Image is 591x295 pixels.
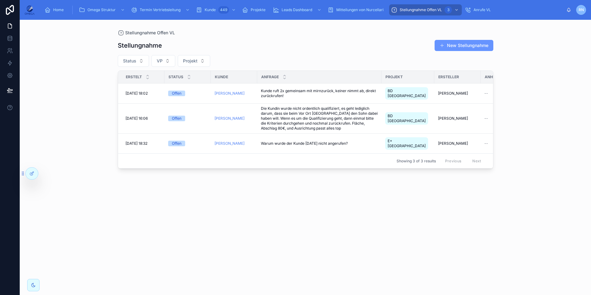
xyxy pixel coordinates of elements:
span: Stellungnahme Offen VL [400,7,442,12]
a: Kunde449 [194,4,239,15]
span: Termin Vertriebsleitung [140,7,181,12]
span: Projekt [385,75,403,79]
span: Anhang [485,75,501,79]
span: [DATE] 18:02 [125,91,148,96]
a: [PERSON_NAME] [215,91,244,96]
div: 449 [218,6,229,14]
span: Kunde ruft 2x gemeinsam mit mirnzurück, keiner nimmt ab, direkt zurückrufen! [261,88,378,98]
span: [DATE] 18:32 [125,141,147,146]
span: Die Kundin wurde nicht ordentlich qualifiziert, es geht lediglich darum, dass sie beim Vor Ort [G... [261,106,378,131]
button: Select Button [151,55,175,67]
div: scrollable content [40,3,566,17]
span: [PERSON_NAME] [438,91,468,96]
span: VP [157,58,163,64]
div: Offen [172,116,181,121]
span: [DATE] 16:06 [125,116,148,121]
a: Mitteilungen von Nurcellari [326,4,388,15]
span: Status [123,58,136,64]
div: Offen [172,91,181,96]
a: Omega Struktur [77,4,128,15]
img: App logo [25,5,35,15]
a: Home [43,4,68,15]
span: -- [484,141,488,146]
span: Mitteilungen von Nurcellari [336,7,384,12]
span: Projekte [251,7,266,12]
span: Leads Dashboard [282,7,312,12]
a: Stellungnahme Offen VL3 [389,4,462,15]
div: 3 [444,6,452,14]
span: Anrufe VL [474,7,491,12]
span: Anfrage [261,75,279,79]
span: -- [484,116,488,121]
span: Home [53,7,64,12]
span: [PERSON_NAME] [438,141,468,146]
a: Termin Vertriebsleitung [129,4,193,15]
a: Projekte [240,4,270,15]
span: Status [168,75,183,79]
span: Stellungnahme Offen VL [125,30,175,36]
span: BD [GEOGRAPHIC_DATA] [388,113,426,123]
button: New Stellungnahme [435,40,493,51]
span: Ersteller [438,75,459,79]
button: Select Button [118,55,149,67]
span: Erstelt [126,75,142,79]
span: Projekt [183,58,198,64]
span: E+ [GEOGRAPHIC_DATA] [388,139,426,148]
span: -- [484,91,488,96]
span: Kunde [205,7,216,12]
span: [PERSON_NAME] [438,116,468,121]
span: RN [579,7,584,12]
a: Stellungnahme Offen VL [118,30,175,36]
span: Kunde [215,75,228,79]
a: Anrufe VL [463,4,495,15]
span: Warum wurde der Kunde [DATE] nicht angerufen? [261,141,348,146]
h1: Stellungnahme [118,41,162,50]
a: Leads Dashboard [271,4,325,15]
a: [PERSON_NAME] [215,141,244,146]
span: Omega Struktur [87,7,116,12]
a: [PERSON_NAME] [215,116,244,121]
span: Showing 3 of 3 results [397,159,436,164]
div: Offen [172,141,181,146]
span: BD [GEOGRAPHIC_DATA] [388,88,426,98]
button: Select Button [178,55,210,67]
